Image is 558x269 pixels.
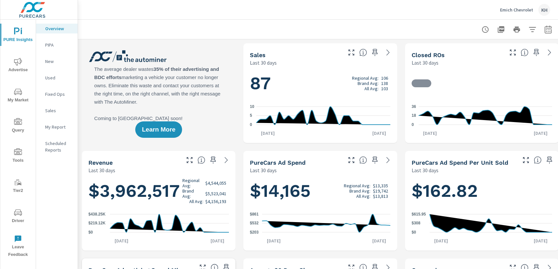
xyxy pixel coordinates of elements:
[544,155,555,165] span: Save this to your personalized report
[412,180,552,202] h1: $162.82
[359,156,367,164] span: Total cost of media for all PureCars channels for the selected dealership group over the selected...
[538,4,550,16] div: KH
[88,230,93,235] text: $0
[45,74,72,81] p: Used
[430,238,453,244] p: [DATE]
[510,23,523,36] button: Print Report
[250,114,252,118] text: 5
[346,47,357,58] button: Make Fullscreen
[2,209,34,225] span: Driver
[36,89,78,99] div: Fixed Ops
[182,178,203,188] p: Regional Avg:
[412,104,416,109] text: 36
[88,221,105,226] text: $219.12K
[358,81,379,86] p: Brand Avg:
[2,28,34,44] span: PURE Insights
[521,49,529,56] span: Number of Repair Orders Closed by the selected dealership group over the selected time range. [So...
[205,180,226,186] p: $4,544,055
[531,47,542,58] span: Save this to your personalized report
[412,59,438,67] p: Last 30 days
[88,166,115,174] p: Last 30 days
[182,188,203,199] p: Brand Avg:
[412,221,420,226] text: $308
[529,130,552,136] p: [DATE]
[36,106,78,115] div: Sales
[494,23,508,36] button: "Export Report to PDF"
[412,166,438,174] p: Last 30 days
[197,156,205,164] span: Total sales revenue over the selected date range. [Source: This data is sourced from the dealer’s...
[412,52,445,58] h5: Closed ROs
[542,23,555,36] button: Select Date Range
[208,155,218,165] span: Save this to your personalized report
[373,188,388,194] p: $19,742
[45,42,72,48] p: PIPA
[2,88,34,104] span: My Market
[142,127,175,133] span: Learn More
[2,118,34,134] span: Query
[250,104,254,109] text: 10
[88,178,229,204] h1: $3,962,517
[383,155,393,165] a: See more details in report
[45,91,72,97] p: Fixed Ops
[205,199,226,204] p: $4,156,193
[412,159,508,166] h5: PureCars Ad Spend Per Unit Sold
[370,155,380,165] span: Save this to your personalized report
[368,130,391,136] p: [DATE]
[412,230,416,235] text: $0
[2,235,34,259] span: Leave Feedback
[344,183,370,188] p: Regional Avg:
[45,107,72,114] p: Sales
[250,122,252,127] text: 0
[359,49,367,56] span: Number of vehicles sold by the dealership over the selected date range. [Source: This data is sou...
[135,121,182,138] button: Learn More
[205,191,226,196] p: $5,523,041
[256,130,279,136] p: [DATE]
[2,58,34,74] span: Advertise
[381,81,388,86] p: 138
[88,212,105,217] text: $438.25K
[381,75,388,81] p: 106
[412,114,416,118] text: 18
[250,212,259,217] text: $861
[529,238,552,244] p: [DATE]
[250,166,277,174] p: Last 30 days
[0,20,36,261] div: nav menu
[370,47,380,58] span: Save this to your personalized report
[383,47,393,58] a: See more details in report
[262,238,285,244] p: [DATE]
[346,155,357,165] button: Make Fullscreen
[250,72,390,94] h1: 87
[521,155,531,165] button: Make Fullscreen
[2,178,34,195] span: Tier2
[349,188,370,194] p: Brand Avg:
[418,130,441,136] p: [DATE]
[250,180,390,202] h1: $14,165
[250,230,259,235] text: $203
[250,52,266,58] h5: Sales
[36,56,78,66] div: New
[184,155,195,165] button: Make Fullscreen
[356,194,370,199] p: All Avg:
[250,59,277,67] p: Last 30 days
[36,122,78,132] div: My Report
[250,221,259,226] text: $532
[36,24,78,33] div: Overview
[500,7,533,13] p: Emich Chevrolet
[2,148,34,164] span: Tools
[45,25,72,32] p: Overview
[36,73,78,83] div: Used
[412,122,414,127] text: 0
[373,194,388,199] p: $13,813
[221,155,232,165] a: See more details in report
[352,75,379,81] p: Regional Avg:
[45,58,72,65] p: New
[373,183,388,188] p: $13,335
[250,159,306,166] h5: PureCars Ad Spend
[364,86,379,91] p: All Avg:
[45,124,72,130] p: My Report
[381,86,388,91] p: 103
[368,238,391,244] p: [DATE]
[544,47,555,58] a: See more details in report
[189,199,203,204] p: All Avg:
[206,238,229,244] p: [DATE]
